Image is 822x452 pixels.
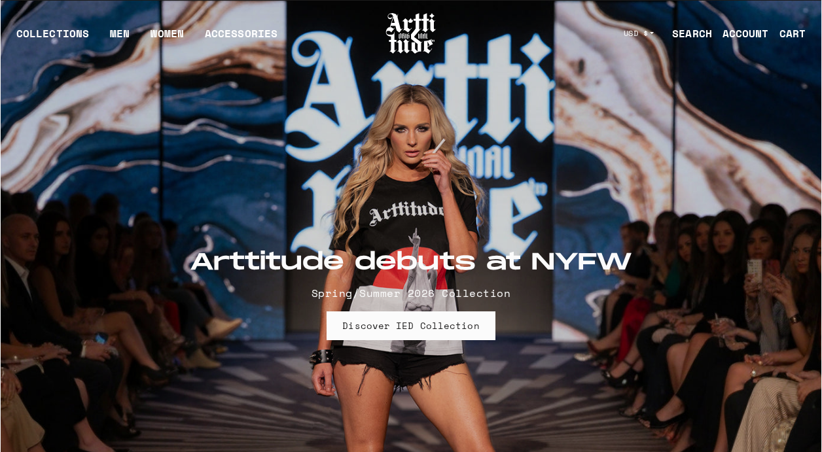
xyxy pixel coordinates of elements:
a: WOMEN [151,26,184,52]
div: COLLECTIONS [16,26,89,52]
span: USD $ [624,28,649,39]
div: ACCESSORIES [205,26,277,52]
a: Discover IED Collection [327,311,495,340]
h2: Arttitude debuts at NYFW [190,249,632,277]
div: CART [779,26,806,41]
ul: Main navigation [6,26,288,52]
a: SEARCH [662,20,712,46]
p: Spring/Summer 2026 Collection [190,285,632,301]
a: ACCOUNT [712,20,769,46]
a: MEN [110,26,130,52]
button: USD $ [616,19,662,48]
img: Arttitude [385,11,437,56]
a: Open cart [769,20,806,46]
